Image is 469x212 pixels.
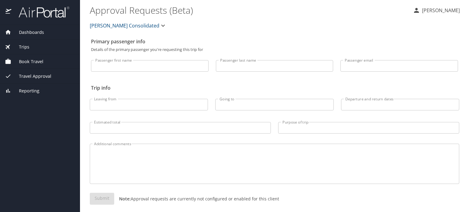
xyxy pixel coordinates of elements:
[11,88,39,94] span: Reporting
[114,196,279,202] p: Approval requests are currently not configured or enabled for this client
[91,37,458,46] h2: Primary passenger info
[87,20,169,32] button: [PERSON_NAME] Consolidated
[410,5,462,16] button: [PERSON_NAME]
[11,44,29,50] span: Trips
[91,48,458,52] p: Details of the primary passenger you're requesting this trip for
[420,7,460,14] p: [PERSON_NAME]
[90,1,408,20] h1: Approval Requests (Beta)
[11,58,43,65] span: Book Travel
[119,196,131,202] strong: Note:
[12,6,69,18] img: airportal-logo.png
[5,6,12,18] img: icon-airportal.png
[11,73,51,80] span: Travel Approval
[90,21,159,30] span: [PERSON_NAME] Consolidated
[11,29,44,36] span: Dashboards
[91,83,458,93] h2: Trip info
